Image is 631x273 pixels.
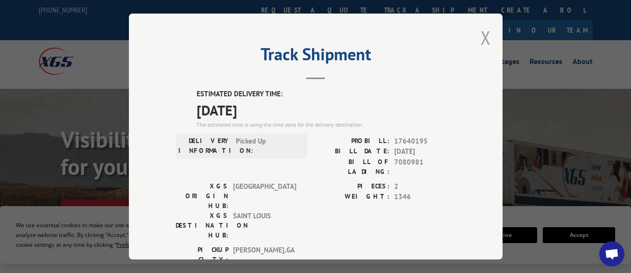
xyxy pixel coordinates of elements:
[316,157,390,177] label: BILL OF LADING:
[236,136,299,156] span: Picked Up
[316,146,390,157] label: BILL DATE:
[197,89,456,100] label: ESTIMATED DELIVERY TIME:
[197,100,456,121] span: [DATE]
[394,192,456,202] span: 1346
[316,136,390,147] label: PROBILL:
[481,25,491,50] button: Close modal
[178,136,231,156] label: DELIVERY INFORMATION:
[176,181,228,211] label: XGS ORIGIN HUB:
[176,211,228,240] label: XGS DESTINATION HUB:
[233,245,296,265] span: [PERSON_NAME] , GA
[233,211,296,240] span: SAINT LOUIS
[176,48,456,65] h2: Track Shipment
[394,181,456,192] span: 2
[599,241,624,266] div: Open chat
[316,192,390,202] label: WEIGHT:
[316,181,390,192] label: PIECES:
[176,245,228,265] label: PICKUP CITY:
[197,121,456,129] div: The estimated time is using the time zone for the delivery destination.
[394,146,456,157] span: [DATE]
[233,181,296,211] span: [GEOGRAPHIC_DATA]
[394,157,456,177] span: 7080981
[394,136,456,147] span: 17640195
